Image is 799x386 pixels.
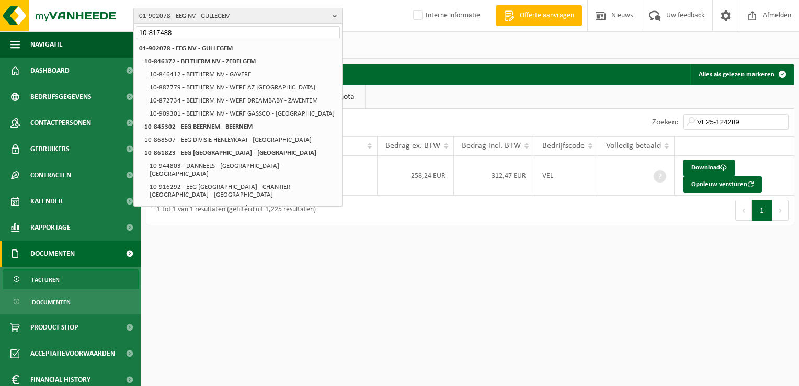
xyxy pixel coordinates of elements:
span: Contracten [30,162,71,188]
strong: 10-845302 - EEG BEERNEM - BEERNEM [144,123,253,130]
button: 1 [752,200,772,221]
a: Facturen [3,269,139,289]
label: Zoeken: [652,118,678,127]
span: Acceptatievoorwaarden [30,340,115,367]
button: Alles als gelezen markeren [690,64,793,85]
strong: 10-846372 - BELTHERM NV - ZEDELGEM [144,58,256,65]
a: Download [683,160,735,176]
li: 10-916292 - EEG [GEOGRAPHIC_DATA] - CHANTIER [GEOGRAPHIC_DATA] - [GEOGRAPHIC_DATA] [146,180,340,201]
td: VEL [534,156,598,196]
span: Volledig betaald [606,142,661,150]
li: 10-887779 - BELTHERM NV - WERF AZ [GEOGRAPHIC_DATA] [146,81,340,94]
span: Facturen [32,270,60,290]
strong: 01-902078 - EEG NV - GULLEGEM [139,45,233,52]
span: Dashboard [30,58,70,84]
span: Bedrag incl. BTW [462,142,521,150]
li: 10-846412 - BELTHERM NV - GAVERE [146,68,340,81]
span: 01-902078 - EEG NV - GULLEGEM [139,8,328,24]
input: Zoeken naar gekoppelde vestigingen [136,26,340,39]
button: Previous [735,200,752,221]
span: Documenten [32,292,71,312]
span: Bedrijfscode [542,142,585,150]
button: 01-902078 - EEG NV - GULLEGEM [133,8,343,24]
button: Next [772,200,789,221]
span: Documenten [30,241,75,267]
td: 258,24 EUR [378,156,454,196]
span: Kalender [30,188,63,214]
strong: 10-861823 - EEG [GEOGRAPHIC_DATA] - [GEOGRAPHIC_DATA] [144,150,316,156]
a: Documenten [3,292,139,312]
li: 10-872734 - BELTHERM NV - WERF DREAMBABY - ZAVENTEM [146,94,340,107]
td: 312,47 EUR [454,156,534,196]
li: 10-872137 - EEG NAMUR - WERF L'ATHENEE ROYALE - [GEOGRAPHIC_DATA] [146,201,340,222]
a: Offerte aanvragen [496,5,582,26]
span: Navigatie [30,31,63,58]
span: Offerte aanvragen [517,10,577,21]
li: 10-944803 - DANNEELS - [GEOGRAPHIC_DATA] - [GEOGRAPHIC_DATA] [146,160,340,180]
span: Bedrijfsgegevens [30,84,92,110]
span: Bedrag ex. BTW [385,142,440,150]
div: 1 tot 1 van 1 resultaten (gefilterd uit 1,225 resultaten) [152,201,316,220]
span: Gebruikers [30,136,70,162]
td: Factuur [311,156,378,196]
span: Rapportage [30,214,71,241]
button: Opnieuw versturen [683,176,762,193]
span: Product Shop [30,314,78,340]
li: 10-868507 - EEG DIVISIE HENLEYKAAI - [GEOGRAPHIC_DATA] [141,133,340,146]
li: 10-909301 - BELTHERM NV - WERF GASSCO - [GEOGRAPHIC_DATA] [146,107,340,120]
span: Contactpersonen [30,110,91,136]
label: Interne informatie [411,8,480,24]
